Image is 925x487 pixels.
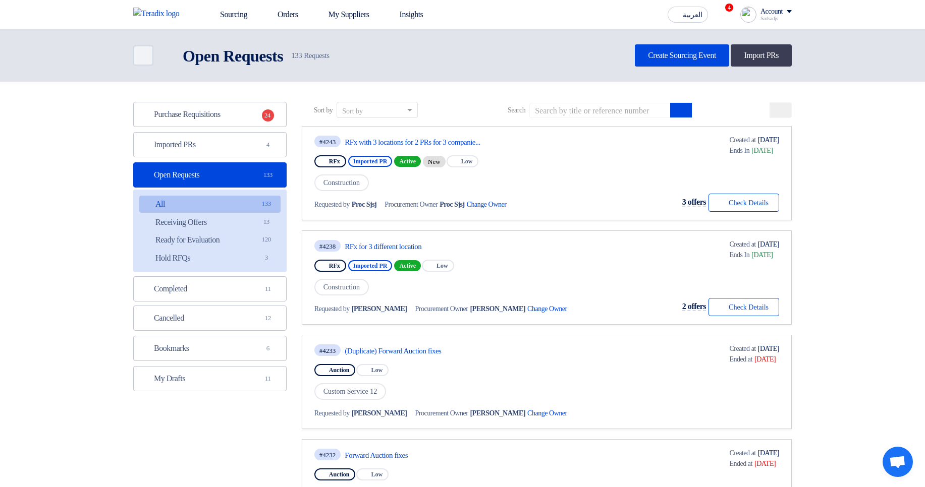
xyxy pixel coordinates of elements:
span: [PERSON_NAME] [352,303,407,314]
a: Completed11 [133,276,287,301]
span: Ended at [729,458,752,469]
span: 2 offers [682,302,706,311]
div: Open chat [883,447,913,477]
span: [DATE] [727,354,776,364]
a: Orders [255,4,306,26]
div: Sadsadjs [760,16,792,21]
button: Check Details [709,298,779,316]
span: Created at [729,448,755,458]
span: 4 [725,4,733,12]
span: Created at [729,343,755,354]
span: RFx [329,158,340,165]
div: #4232 [319,452,336,458]
div: New [423,156,446,167]
span: Procurement Owner [415,408,468,418]
span: Change Owner [527,408,578,418]
div: Sort by [342,106,363,116]
span: Change Owner [467,199,518,210]
span: Ends In [729,250,749,260]
span: 6 [262,343,274,353]
span: 4 [262,140,274,150]
span: Requested by [314,199,350,210]
a: Purchase Requisitions24 [133,102,287,127]
span: Auction [329,367,350,374]
span: Requests [291,50,329,62]
button: العربية [668,7,708,23]
a: Import PRs [731,44,792,67]
a: Forward Auction fixes [345,451,534,460]
div: Account [760,8,783,16]
div: [DATE] [715,239,779,250]
a: My Suppliers [306,4,377,26]
span: Requested by [314,408,350,418]
div: #4238 [319,243,336,250]
span: Active [394,260,421,271]
span: Created at [729,135,755,145]
span: Ends In [729,145,749,156]
span: 3 offers [682,198,706,206]
span: Ended at [729,354,752,364]
span: RFx [329,262,340,269]
a: (Duplicate) Forward Auction fixes [345,346,534,355]
a: All [139,196,281,213]
span: Procurement Owner [415,303,468,314]
span: Custom Service 12 [314,383,387,400]
span: Construction [314,174,369,191]
span: Change Owner [527,303,578,314]
span: Search [508,105,525,115]
span: Low [371,471,383,478]
span: 11 [262,284,274,294]
span: العربية [683,12,702,19]
span: Construction [314,279,369,295]
a: Imported PRs4 [133,132,287,157]
span: 120 [260,234,273,245]
a: Insights [377,4,431,26]
a: Hold RFQs [139,250,281,267]
span: Low [437,262,448,269]
span: 24 [262,109,274,121]
span: Sort by [314,105,333,115]
span: 3 [260,253,273,263]
button: Check Details [709,194,779,212]
div: [DATE] [715,250,773,260]
img: Teradix logo [133,8,186,20]
input: Search by title or reference number [529,103,671,118]
div: [DATE] [715,145,773,156]
span: Proc Sjsj [440,199,464,210]
span: [PERSON_NAME] [470,303,525,314]
a: RFx with 3 locations for 2 PRs for 3 companie... [345,138,534,147]
span: Requested by [314,303,350,314]
span: 133 [260,199,273,209]
div: [DATE] [715,448,779,458]
span: Imported PR [348,156,393,167]
a: Bookmarks6 [133,336,287,361]
div: #4243 [319,139,336,145]
span: 11 [262,374,274,384]
a: Receiving Offers [139,214,281,231]
span: 133 [291,51,302,59]
span: [PERSON_NAME] [352,408,407,418]
a: Create Sourcing Event [635,44,729,67]
span: [PERSON_NAME] [470,408,525,418]
a: Open Requests133 [133,162,287,188]
span: Proc Sjsj [352,199,376,210]
span: Auction [329,471,350,478]
a: Ready for Evaluation [139,231,281,249]
span: Imported PR [348,260,393,271]
span: 133 [262,170,274,180]
span: [DATE] [727,458,776,469]
span: Procurement Owner [385,199,438,210]
a: Sourcing [198,4,255,26]
span: Low [461,158,473,165]
div: [DATE] [715,135,779,145]
span: 12 [262,313,274,323]
a: My Drafts11 [133,366,287,391]
a: Cancelled12 [133,306,287,331]
span: Low [371,367,383,374]
h2: Open Requests [183,46,283,66]
div: #4233 [319,347,336,354]
a: RFx for 3 different location [345,242,534,251]
span: Created at [729,239,755,250]
img: profile_test.png [740,7,756,23]
div: [DATE] [715,343,779,354]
